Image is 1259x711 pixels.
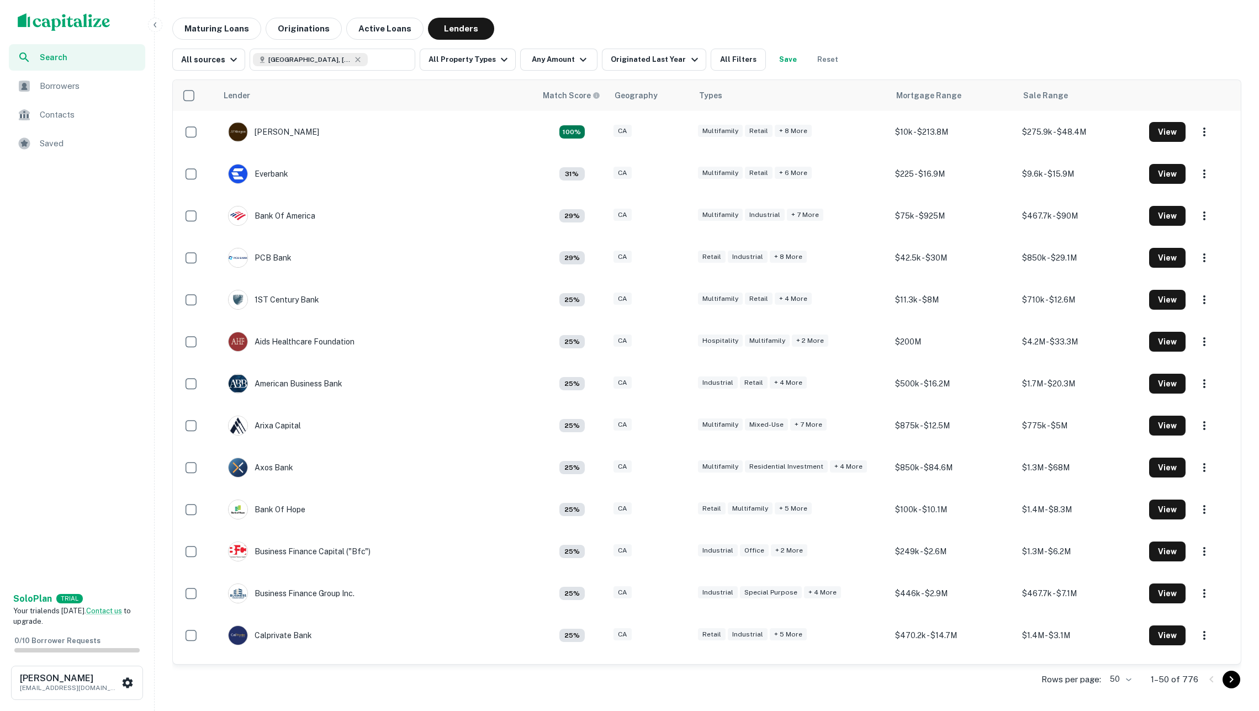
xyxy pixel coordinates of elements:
div: CA [613,544,632,557]
img: picture [229,290,247,309]
td: $446k - $2.9M [890,572,1017,614]
div: Capitalize uses an advanced AI algorithm to match your search with the best lender. The match sco... [559,545,585,558]
div: TRIAL [56,594,83,603]
div: Industrial [728,251,768,263]
td: $275.9k - $48.4M [1017,111,1144,153]
div: Industrial [698,586,738,599]
a: Search [9,44,145,71]
button: Save your search to get updates of matches that match your search criteria. [770,49,806,71]
a: SoloPlan [13,592,52,606]
div: Capitalize uses an advanced AI algorithm to match your search with the best lender. The match sco... [559,503,585,516]
button: Lenders [428,18,494,40]
button: Originated Last Year [602,49,706,71]
button: View [1149,542,1186,561]
div: Industrial [745,209,785,221]
img: picture [229,626,247,645]
div: Axos Bank [228,458,293,477]
th: Capitalize uses an advanced AI algorithm to match your search with the best lender. The match sco... [536,80,608,111]
div: Arixa Capital [228,416,301,436]
div: CA [613,335,632,347]
span: Contacts [40,108,139,121]
button: All Property Types [420,49,516,71]
div: Retail [698,502,726,515]
div: Capitalize uses an advanced AI algorithm to match your search with the best lender. The match sco... [559,293,585,306]
td: N/A [1017,656,1144,698]
div: CA [613,125,632,137]
div: Multifamily [698,167,743,179]
div: Hospitality [698,335,743,347]
td: $775k - $5M [1017,405,1144,447]
div: Industrial [698,376,738,389]
img: picture [229,206,247,225]
div: Residential Investment [745,460,828,473]
div: + 7 more [790,418,827,431]
div: Retail [745,125,773,137]
td: $1.3M - $68M [1017,447,1144,489]
div: Capitalize uses an advanced AI algorithm to match your search with the best lender. The match sco... [559,251,585,264]
div: Multifamily [698,209,743,221]
div: + 4 more [804,586,841,599]
div: CA [613,251,632,263]
td: $467.7k - $7.1M [1017,572,1144,614]
img: picture [229,248,247,267]
button: [PERSON_NAME][EMAIL_ADDRESS][DOMAIN_NAME] [11,666,143,700]
div: Industrial [728,628,768,641]
td: $500k - $16.2M [890,363,1017,405]
td: $200M [890,321,1017,363]
div: + 7 more [787,209,823,221]
div: Capitalize uses an advanced AI algorithm to match your search with the best lender. The match sco... [559,125,585,139]
div: + 4 more [775,293,812,305]
div: Multifamily [745,335,790,347]
td: $470.2k - $14.7M [890,614,1017,656]
div: PCB Bank [228,248,292,268]
div: Retail [698,628,726,641]
button: View [1149,164,1186,184]
button: Active Loans [346,18,424,40]
button: View [1149,458,1186,477]
div: Originated Last Year [611,53,701,66]
a: Contacts [9,102,145,128]
img: picture [229,332,247,351]
div: Retail [745,167,773,179]
button: Originations [266,18,342,40]
div: CA [613,376,632,389]
div: Capitalize uses an advanced AI algorithm to match your search with the best lender. The match sco... [559,629,585,642]
td: $75k - $925M [890,195,1017,237]
button: Go to next page [1223,671,1240,688]
button: Maturing Loans [172,18,261,40]
div: CA [613,209,632,221]
div: + 6 more [775,167,812,179]
td: $1.4M - $3.1M [1017,614,1144,656]
span: [GEOGRAPHIC_DATA], [GEOGRAPHIC_DATA], [GEOGRAPHIC_DATA] [268,55,351,65]
img: picture [229,458,247,477]
div: Capitalize uses an advanced AI algorithm to match your search with the best lender. The match sco... [559,461,585,474]
div: Mixed-Use [745,418,788,431]
div: Calprivate Bank [228,625,312,645]
img: picture [229,123,247,141]
div: All sources [181,53,240,66]
td: $467.7k - $90M [1017,195,1144,237]
span: Borrowers [40,79,139,93]
button: View [1149,416,1186,436]
p: Rows per page: [1041,673,1101,686]
a: Contact us [86,607,122,615]
td: $249k - $2.6M [890,530,1017,572]
p: [EMAIL_ADDRESS][DOMAIN_NAME] [20,683,119,693]
iframe: Chat Widget [1204,623,1259,676]
img: picture [229,374,247,393]
div: CA [613,293,632,305]
span: Your trial ends [DATE]. to upgrade. [13,607,131,626]
strong: Solo Plan [13,593,52,604]
div: CA [613,418,632,431]
div: Capitalize uses an advanced AI algorithm to match your search with the best lender. The match sco... [559,167,585,181]
button: Any Amount [520,49,597,71]
div: Multifamily [698,125,743,137]
div: Geography [615,89,658,102]
img: picture [229,542,247,561]
div: Retail [698,251,726,263]
div: Multifamily [698,293,743,305]
div: American Business Bank [228,374,342,394]
div: Multifamily [698,418,743,431]
div: CA [613,460,632,473]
